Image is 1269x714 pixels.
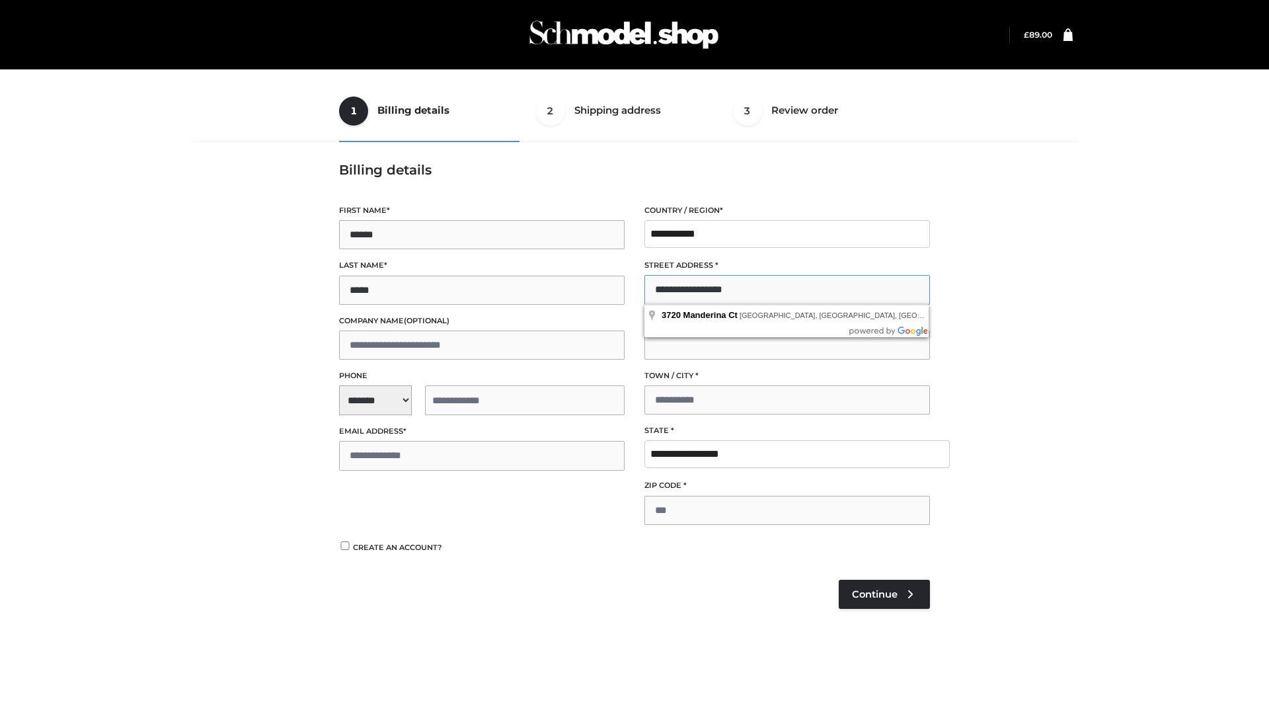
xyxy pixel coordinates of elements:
img: Schmodel Admin 964 [525,9,723,61]
span: Continue [852,588,898,600]
label: First name [339,204,625,217]
bdi: 89.00 [1024,30,1052,40]
a: Continue [839,580,930,609]
span: Manderina Ct [683,310,738,320]
input: Create an account? [339,541,351,550]
label: Email address [339,425,625,438]
span: 3720 [662,310,681,320]
label: ZIP Code [644,479,930,492]
label: Street address [644,259,930,272]
label: Last name [339,259,625,272]
label: Country / Region [644,204,930,217]
span: [GEOGRAPHIC_DATA], [GEOGRAPHIC_DATA], [GEOGRAPHIC_DATA] [740,311,975,319]
label: Phone [339,370,625,382]
label: Company name [339,315,625,327]
label: Town / City [644,370,930,382]
h3: Billing details [339,162,930,178]
span: Create an account? [353,543,442,552]
span: (optional) [404,316,449,325]
a: £89.00 [1024,30,1052,40]
span: £ [1024,30,1029,40]
label: State [644,424,930,437]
